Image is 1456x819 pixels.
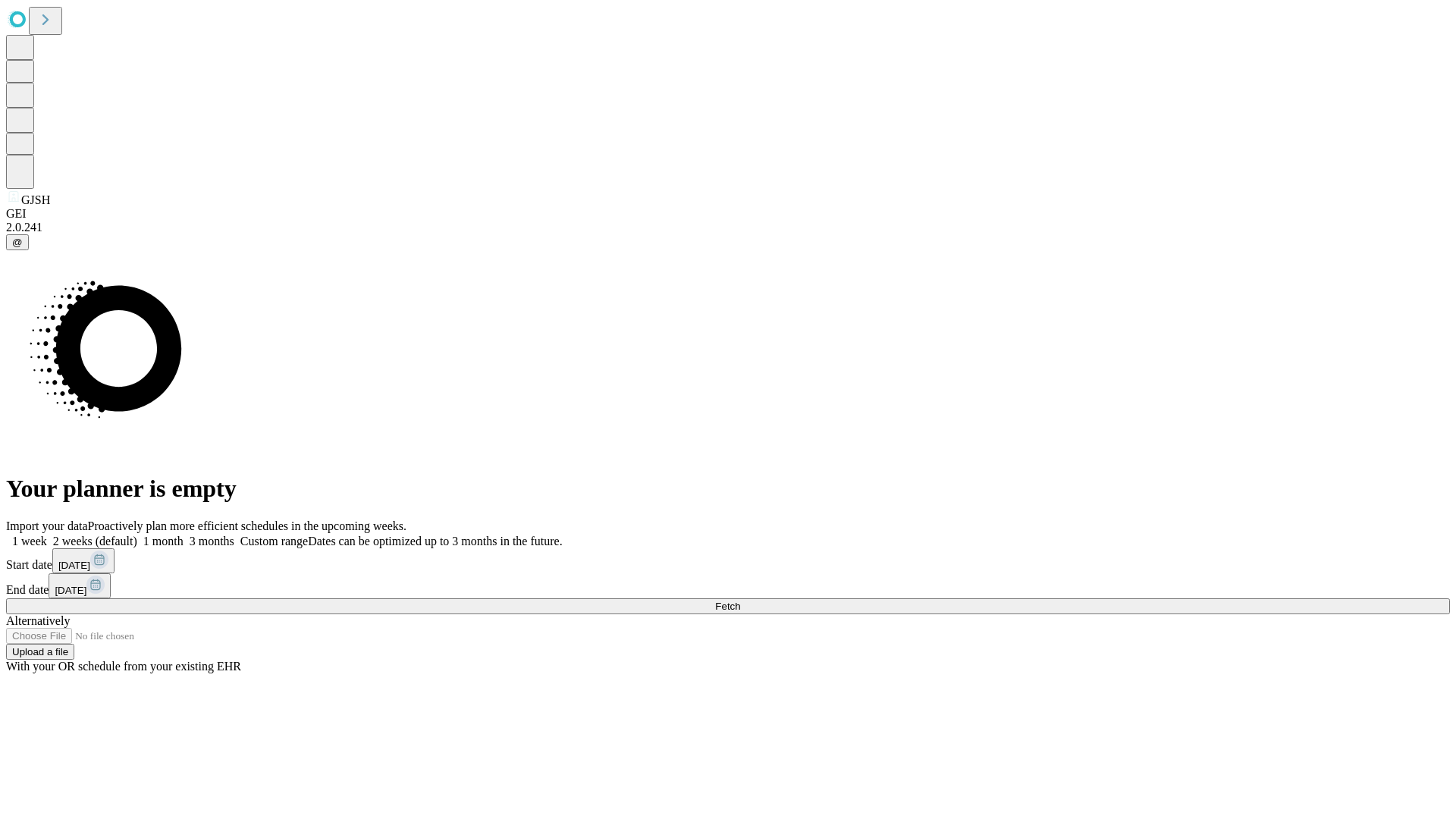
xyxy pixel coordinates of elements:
button: [DATE] [49,573,111,598]
span: Import your data [6,519,88,532]
span: 1 month [143,535,184,548]
span: Fetch [715,601,740,612]
span: 3 months [190,535,234,548]
span: GJSH [21,193,50,206]
h1: Your planner is empty [6,475,1450,503]
button: [DATE] [52,548,115,573]
button: Fetch [6,598,1450,614]
span: Proactively plan more efficient schedules in the upcoming weeks. [88,519,406,532]
div: Start date [6,548,1450,573]
span: 2 weeks (default) [53,535,137,548]
div: End date [6,573,1450,598]
span: [DATE] [55,585,86,596]
span: Alternatively [6,614,70,627]
div: 2.0.241 [6,221,1450,234]
span: @ [12,237,23,248]
span: Dates can be optimized up to 3 months in the future. [308,535,562,548]
button: @ [6,234,29,250]
span: Custom range [240,535,308,548]
span: 1 week [12,535,47,548]
div: GEI [6,207,1450,221]
span: [DATE] [58,560,90,571]
button: Upload a file [6,644,74,660]
span: With your OR schedule from your existing EHR [6,660,241,673]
